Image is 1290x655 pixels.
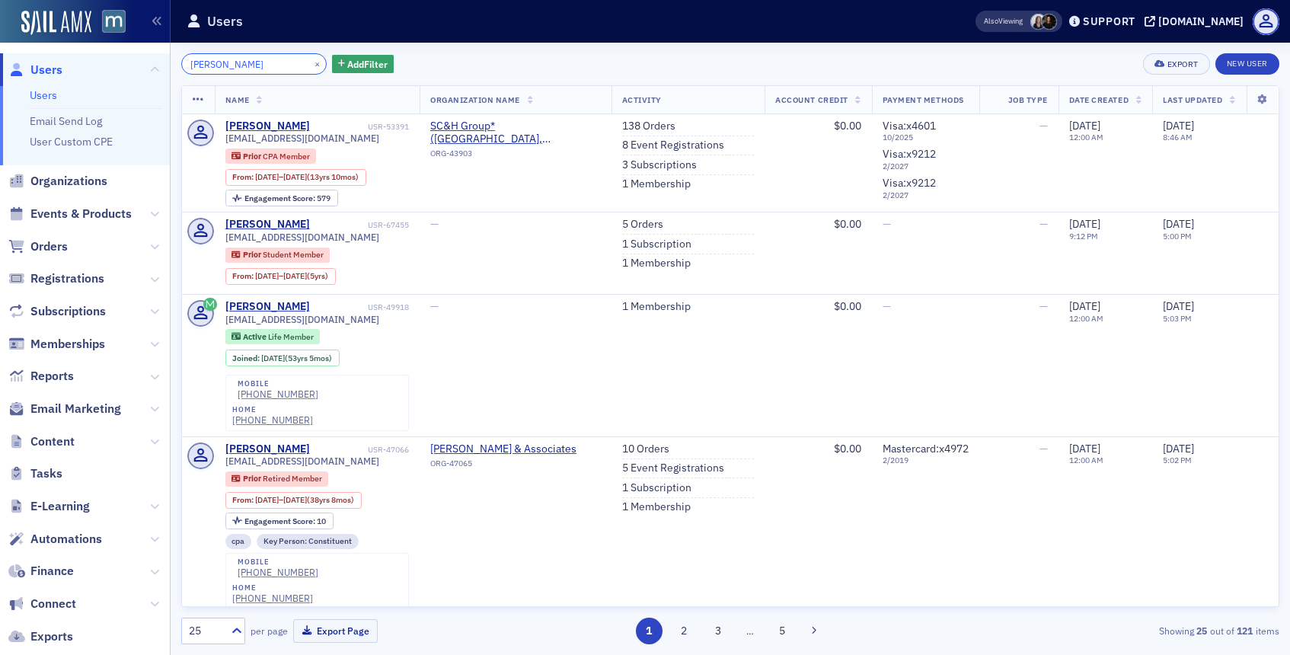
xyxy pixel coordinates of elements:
[883,94,964,105] span: Payment Methods
[255,270,279,281] span: [DATE]
[984,16,1023,27] span: Viewing
[238,388,318,400] a: [PHONE_NUMBER]
[102,10,126,34] img: SailAMX
[622,139,724,152] a: 8 Event Registrations
[225,268,336,285] div: From: 2016-11-16 00:00:00
[30,563,74,580] span: Finance
[8,62,62,78] a: Users
[984,16,998,26] div: Also
[347,57,388,71] span: Add Filter
[231,250,323,260] a: Prior Student Member
[8,563,74,580] a: Finance
[225,120,310,133] div: [PERSON_NAME]
[30,173,107,190] span: Organizations
[622,177,691,191] a: 1 Membership
[21,11,91,35] a: SailAMX
[238,567,318,578] a: [PHONE_NUMBER]
[1163,455,1192,465] time: 5:02 PM
[430,299,439,313] span: —
[225,534,252,549] div: cpa
[883,161,969,171] span: 2 / 2027
[225,314,379,325] span: [EMAIL_ADDRESS][DOMAIN_NAME]
[30,531,102,548] span: Automations
[91,10,126,36] a: View Homepage
[705,618,732,644] button: 3
[225,232,379,243] span: [EMAIL_ADDRESS][DOMAIN_NAME]
[8,270,104,287] a: Registrations
[207,12,243,30] h1: Users
[232,583,313,593] div: home
[622,300,691,314] a: 1 Membership
[312,220,409,230] div: USR-67455
[263,473,322,484] span: Retired Member
[1069,132,1103,142] time: 12:00 AM
[1145,16,1249,27] button: [DOMAIN_NAME]
[225,329,321,344] div: Active: Active: Life Member
[225,149,317,164] div: Prior: Prior: CPA Member
[622,158,697,172] a: 3 Subscriptions
[243,249,263,260] span: Prior
[225,190,338,206] div: Engagement Score: 579
[883,176,936,190] span: Visa : x9212
[622,481,691,495] a: 1 Subscription
[293,619,378,643] button: Export Page
[883,442,969,455] span: Mastercard : x4972
[8,238,68,255] a: Orders
[244,516,317,526] span: Engagement Score :
[1069,299,1100,313] span: [DATE]
[622,462,724,475] a: 5 Event Registrations
[181,53,327,75] input: Search…
[30,336,105,353] span: Memberships
[834,217,861,231] span: $0.00
[8,336,105,353] a: Memberships
[30,88,57,102] a: Users
[622,120,675,133] a: 138 Orders
[1039,119,1048,133] span: —
[225,443,310,456] a: [PERSON_NAME]
[1069,455,1103,465] time: 12:00 AM
[1158,14,1244,28] div: [DOMAIN_NAME]
[231,474,321,484] a: Prior Retired Member
[232,593,313,604] a: [PHONE_NUMBER]
[225,513,334,529] div: Engagement Score: 10
[8,368,74,385] a: Reports
[30,270,104,287] span: Registrations
[834,299,861,313] span: $0.00
[1069,119,1100,133] span: [DATE]
[8,173,107,190] a: Organizations
[30,465,62,482] span: Tasks
[1083,14,1135,28] div: Support
[622,94,662,105] span: Activity
[283,270,307,281] span: [DATE]
[243,151,263,161] span: Prior
[883,217,891,231] span: —
[243,473,263,484] span: Prior
[30,596,76,612] span: Connect
[312,122,409,132] div: USR-53391
[622,500,691,514] a: 1 Membership
[883,190,969,200] span: 2 / 2027
[257,534,359,549] div: Key Person: Constituent
[232,271,255,281] span: From :
[225,455,379,467] span: [EMAIL_ADDRESS][DOMAIN_NAME]
[244,517,326,526] div: 10
[1163,313,1192,324] time: 5:03 PM
[883,299,891,313] span: —
[1143,53,1209,75] button: Export
[225,218,310,232] a: [PERSON_NAME]
[30,135,113,149] a: User Custom CPE
[30,238,68,255] span: Orders
[244,194,330,203] div: 579
[739,624,761,637] span: …
[1039,299,1048,313] span: —
[232,495,255,505] span: From :
[1163,231,1192,241] time: 5:00 PM
[1163,119,1194,133] span: [DATE]
[883,133,969,142] span: 10 / 2025
[883,119,936,133] span: Visa : x4601
[1163,94,1222,105] span: Last Updated
[1163,299,1194,313] span: [DATE]
[1163,132,1193,142] time: 8:46 AM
